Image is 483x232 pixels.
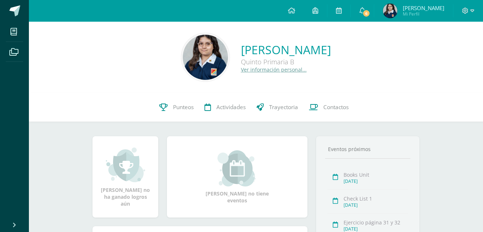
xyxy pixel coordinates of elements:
div: [PERSON_NAME] no ha ganado logros aún [100,147,151,207]
img: event_small.png [217,150,257,186]
span: Mi Perfil [403,11,444,17]
a: Trayectoria [251,93,303,122]
a: Punteos [154,93,199,122]
span: 6 [362,9,370,17]
a: [PERSON_NAME] [241,42,331,57]
img: 6202b4562910395881092fd60961d9ac.png [383,4,397,18]
span: [PERSON_NAME] [403,4,444,12]
span: Trayectoria [269,103,298,111]
img: 823e17b2123c5912d1cbd7e99a8460e0.png [183,35,228,80]
div: Eventos próximos [325,146,410,152]
img: achievement_small.png [106,147,145,183]
div: Books Unit [344,171,408,178]
span: Contactos [323,103,349,111]
div: Quinto Primaria B [241,57,331,66]
div: Check List 1 [344,195,408,202]
a: Ver información personal... [241,66,307,73]
div: [DATE] [344,226,408,232]
a: Actividades [199,93,251,122]
div: [PERSON_NAME] no tiene eventos [201,150,273,204]
span: Actividades [216,103,246,111]
div: [DATE] [344,202,408,208]
div: [DATE] [344,178,408,184]
span: Punteos [173,103,194,111]
div: Ejercicio página 31 y 32 [344,219,408,226]
a: Contactos [303,93,354,122]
